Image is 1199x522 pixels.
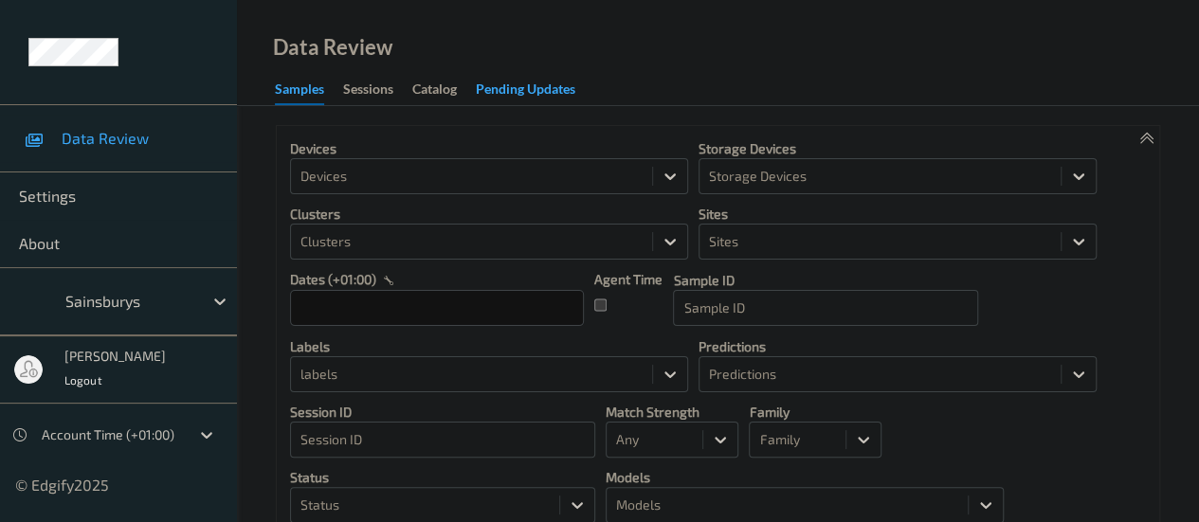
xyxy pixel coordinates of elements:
[412,77,476,103] a: Catalog
[749,403,881,422] p: Family
[606,403,738,422] p: Match Strength
[290,205,688,224] p: Clusters
[290,139,688,158] p: Devices
[290,337,688,356] p: labels
[343,80,393,103] div: Sessions
[673,271,978,290] p: Sample ID
[606,468,1004,487] p: Models
[273,38,392,57] div: Data Review
[699,139,1097,158] p: Storage Devices
[343,77,412,103] a: Sessions
[594,270,663,289] p: Agent Time
[275,77,343,105] a: Samples
[699,337,1097,356] p: Predictions
[476,80,575,103] div: Pending Updates
[290,270,376,289] p: dates (+01:00)
[275,80,324,105] div: Samples
[412,80,457,103] div: Catalog
[290,468,595,487] p: Status
[290,403,595,422] p: Session ID
[476,77,594,103] a: Pending Updates
[699,205,1097,224] p: Sites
